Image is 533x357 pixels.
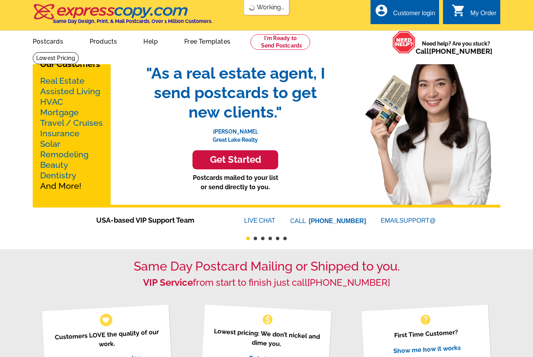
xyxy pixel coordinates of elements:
p: Postcards mailed to your list or send directly to you. [138,173,333,192]
span: Call [416,47,492,55]
a: [PHONE_NUMBER] [309,218,366,224]
a: Show me how it works [393,344,461,355]
p: First Time Customer? [371,326,481,341]
img: help [392,31,416,54]
span: help [419,313,432,326]
a: [PHONE_NUMBER] [429,47,492,55]
span: monetization_on [261,313,274,326]
a: Free Templates [172,32,243,50]
a: Help [131,32,170,50]
button: 5 of 6 [276,237,279,240]
span: "As a real estate agent, I send postcards to get new clients." [138,63,333,122]
button: 6 of 6 [283,237,287,240]
div: My Order [470,10,496,21]
a: Beauty [40,160,68,170]
a: Assisted Living [40,86,100,96]
a: [PHONE_NUMBER] [307,277,390,288]
a: Remodeling [40,149,88,159]
i: account_circle [374,4,388,18]
a: HVAC [40,97,63,107]
strong: VIP Service [143,277,193,288]
span: Need help? Are you stuck? [416,40,496,55]
a: LIVECHAT [244,217,275,224]
p: And More! [40,76,103,191]
span: USA-based VIP Support Team [96,215,221,225]
i: shopping_cart [452,4,466,18]
font: CALL [290,216,307,226]
a: Mortgage [40,107,79,117]
p: Lowest pricing: We don’t nickel and dime you. [211,326,321,351]
a: Products [77,32,130,50]
button: 2 of 6 [254,237,257,240]
span: favorite [102,316,110,324]
a: Real Estate [40,76,85,86]
a: account_circle Customer login [374,9,435,18]
a: Travel / Cruises [40,118,103,128]
img: loading... [249,5,255,11]
a: Get Started [138,150,333,169]
a: Dentistry [40,171,76,180]
h4: Same Day Design, Print, & Mail Postcards. Over 1 Million Customers. [53,18,212,24]
p: [PERSON_NAME], Great Lake Realty [138,122,333,144]
p: Customers LOVE the quality of our work. [51,327,162,352]
a: Same Day Design, Print, & Mail Postcards. Over 1 Million Customers. [33,9,212,24]
a: Insurance [40,128,79,138]
a: EMAILSUPPORT@ [381,217,437,224]
a: Postcards [20,32,76,50]
font: LIVE [244,216,259,225]
button: 4 of 6 [268,237,272,240]
div: Customer login [393,10,435,21]
button: 1 of 6 [246,237,250,240]
a: shopping_cart My Order [452,9,496,18]
button: 3 of 6 [261,237,265,240]
h1: Same Day Postcard Mailing or Shipped to you. [33,259,500,274]
font: SUPPORT@ [399,216,437,225]
h3: Get Started [202,154,268,165]
a: Solar [40,139,60,149]
h2: from start to finish just call [33,277,500,288]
